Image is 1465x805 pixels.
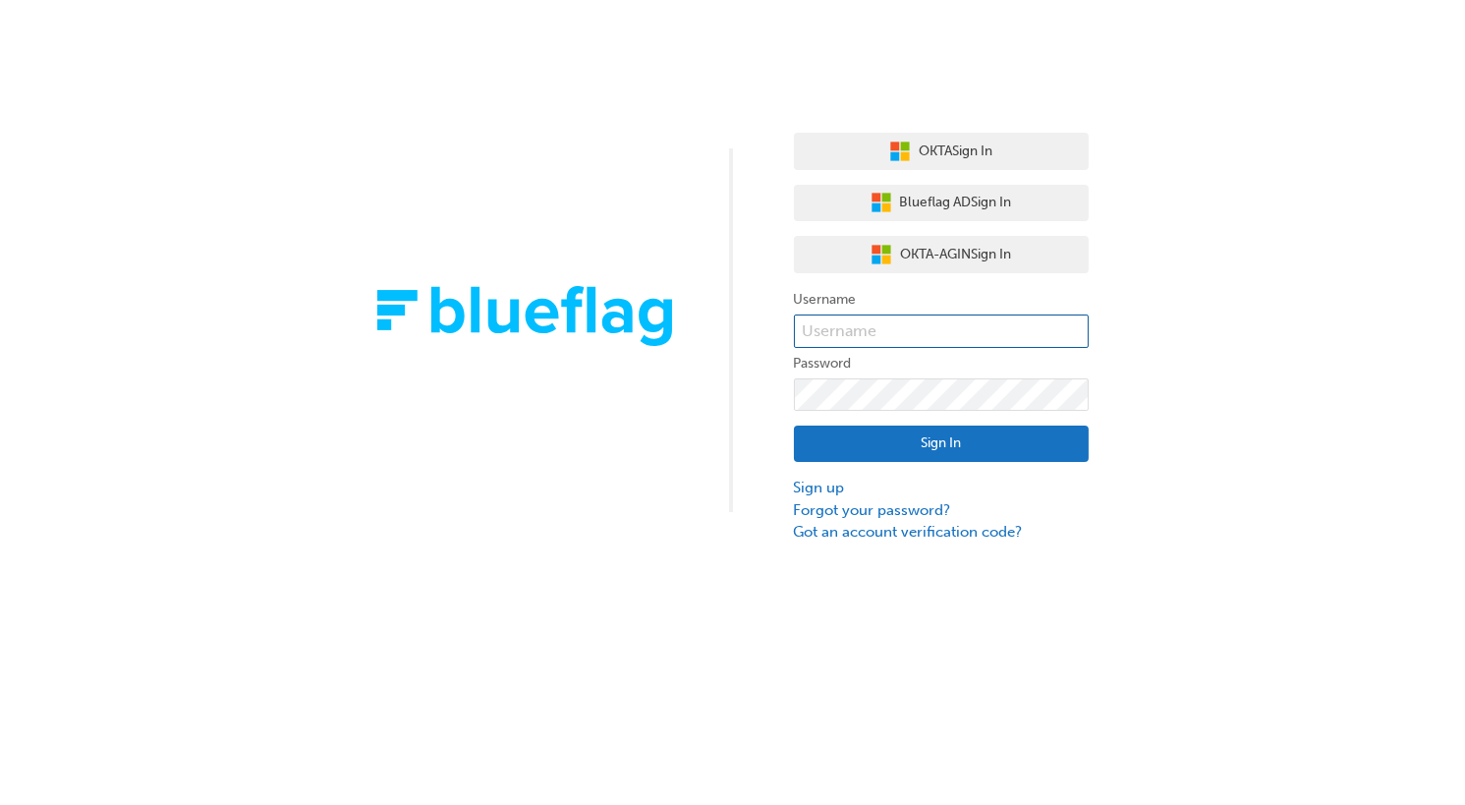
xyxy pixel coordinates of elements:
a: Sign up [794,477,1089,499]
label: Username [794,288,1089,312]
span: OKTA-AGIN Sign In [900,244,1011,266]
img: Trak [377,286,672,345]
span: Blueflag AD Sign In [900,192,1012,214]
button: OKTASign In [794,133,1089,170]
button: Sign In [794,426,1089,463]
a: Got an account verification code? [794,521,1089,544]
span: OKTA Sign In [919,141,992,163]
label: Password [794,352,1089,375]
a: Forgot your password? [794,499,1089,522]
button: OKTA-AGINSign In [794,236,1089,273]
input: Username [794,315,1089,348]
button: Blueflag ADSign In [794,185,1089,222]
